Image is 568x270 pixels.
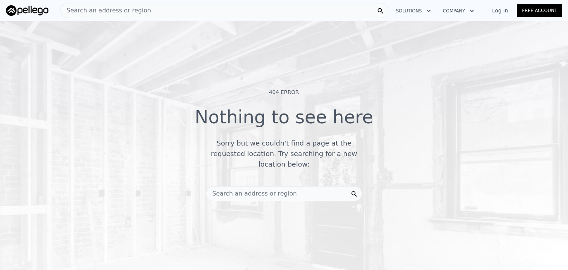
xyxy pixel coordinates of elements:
div: 404 Error [269,88,299,96]
img: Pellego [6,5,48,16]
button: Solutions [390,4,437,18]
span: Search an address or region [206,189,297,198]
button: Company [437,4,480,18]
span: Search an address or region [60,6,151,15]
div: Sorry but we couldn't find a page at the requested location. Try searching for a new location below: [200,138,368,170]
a: Log In [483,7,517,14]
a: Free Account [517,4,562,17]
div: Nothing to see here [195,108,373,132]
